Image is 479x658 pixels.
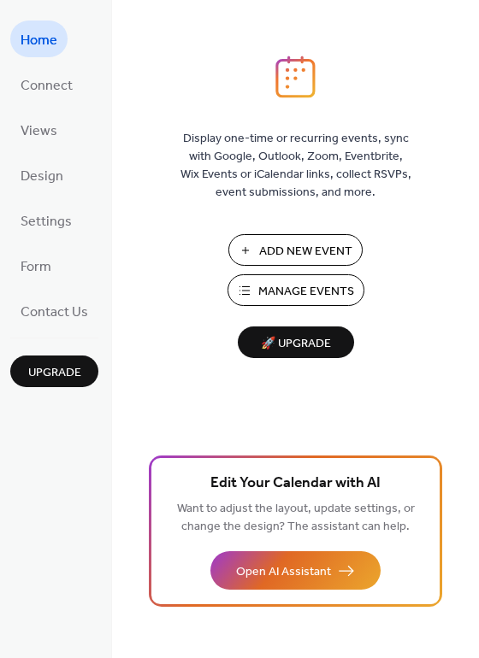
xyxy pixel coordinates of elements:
[259,243,352,261] span: Add New Event
[21,299,88,326] span: Contact Us
[21,163,63,190] span: Design
[248,332,344,355] span: 🚀 Upgrade
[228,274,364,306] button: Manage Events
[21,27,57,54] span: Home
[21,209,72,235] span: Settings
[28,364,81,382] span: Upgrade
[180,130,411,202] span: Display one-time or recurring events, sync with Google, Outlook, Zoom, Eventbrite, Wix Events or ...
[21,254,51,280] span: Form
[210,472,381,496] span: Edit Your Calendar with AI
[275,56,315,98] img: logo_icon.svg
[10,111,68,148] a: Views
[10,247,62,284] a: Form
[210,551,381,590] button: Open AI Assistant
[10,292,98,329] a: Contact Us
[10,21,68,57] a: Home
[177,497,415,538] span: Want to adjust the layout, update settings, or change the design? The assistant can help.
[10,202,82,238] a: Settings
[236,563,331,581] span: Open AI Assistant
[238,326,354,358] button: 🚀 Upgrade
[258,283,354,301] span: Manage Events
[10,355,98,387] button: Upgrade
[21,118,57,144] span: Views
[10,66,83,103] a: Connect
[10,156,74,193] a: Design
[228,234,363,266] button: Add New Event
[21,73,73,99] span: Connect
